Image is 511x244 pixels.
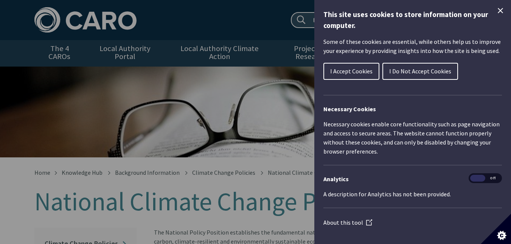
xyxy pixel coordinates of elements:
button: Close Cookie Control [496,6,505,15]
a: About this tool [323,219,372,226]
span: On [470,175,485,182]
button: I Do Not Accept Cookies [382,63,458,80]
p: A description for Analytics has not been provided. [323,190,502,199]
p: Some of these cookies are essential, while others help us to improve your experience by providing... [323,37,502,55]
span: I Do Not Accept Cookies [389,67,451,75]
h2: Necessary Cookies [323,104,502,113]
button: Set cookie preferences [481,214,511,244]
p: Necessary cookies enable core functionality such as page navigation and access to secure areas. T... [323,120,502,156]
span: I Accept Cookies [330,67,373,75]
h3: Analytics [323,174,502,183]
h1: This site uses cookies to store information on your computer. [323,9,502,31]
button: I Accept Cookies [323,63,379,80]
span: Off [485,175,500,182]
